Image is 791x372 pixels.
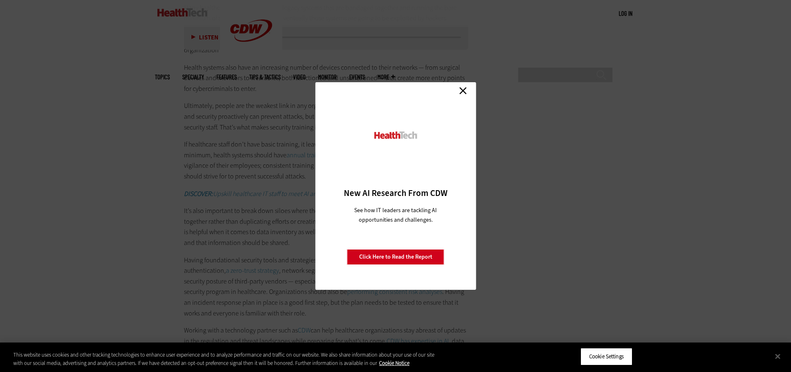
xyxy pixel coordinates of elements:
a: Close [457,84,469,97]
button: Close [769,347,787,365]
div: This website uses cookies and other tracking technologies to enhance user experience and to analy... [13,351,435,367]
a: Click Here to Read the Report [347,249,444,265]
p: See how IT leaders are tackling AI opportunities and challenges. [344,206,447,225]
a: More information about your privacy [379,360,409,367]
h3: New AI Research From CDW [330,187,461,199]
button: Cookie Settings [580,348,632,365]
img: HealthTech_0.png [373,131,418,139]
